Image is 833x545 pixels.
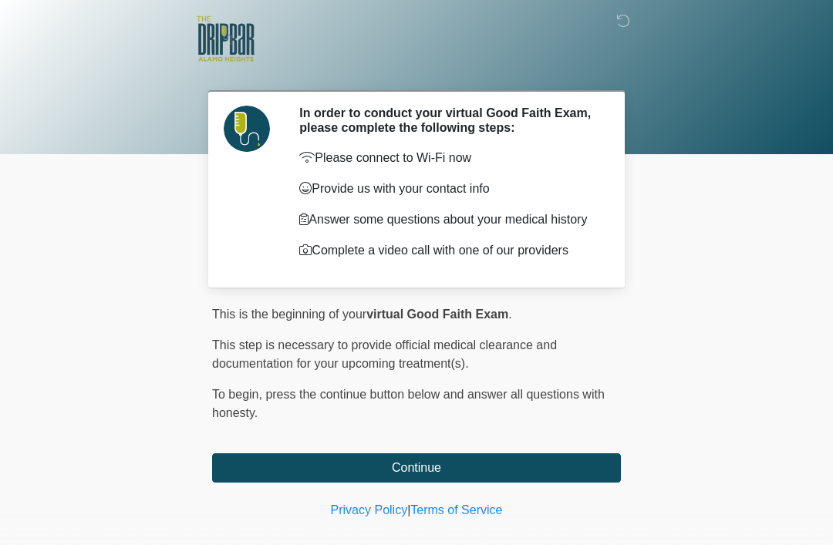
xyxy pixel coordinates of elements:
a: Privacy Policy [331,503,408,516]
strong: virtual Good Faith Exam [366,308,508,321]
span: This is the beginning of your [212,308,366,321]
p: Answer some questions about your medical history [299,210,598,229]
p: Please connect to Wi-Fi now [299,149,598,167]
span: . [508,308,511,321]
img: Agent Avatar [224,106,270,152]
span: press the continue button below and answer all questions with honesty. [212,388,605,419]
a: | [407,503,410,516]
span: To begin, [212,388,265,401]
a: Terms of Service [410,503,502,516]
p: Provide us with your contact info [299,180,598,198]
h2: In order to conduct your virtual Good Faith Exam, please complete the following steps: [299,106,598,135]
p: Complete a video call with one of our providers [299,241,598,260]
span: This step is necessary to provide official medical clearance and documentation for your upcoming ... [212,338,557,370]
img: The DRIPBaR - Alamo Heights Logo [197,12,255,66]
button: Continue [212,453,621,483]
